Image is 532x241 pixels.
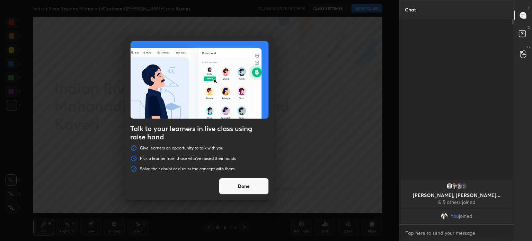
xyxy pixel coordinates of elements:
p: Solve their doubt or discuss the concept with them [140,166,235,172]
img: default.png [446,183,453,190]
img: preRahAdop.42c3ea74.svg [131,41,268,119]
img: 668996095a0942bfbc838e746cd3aab2.jpg [456,183,463,190]
span: You [451,213,459,219]
img: 4336f660549d4f49849ac511b755e6ba.jpg [451,183,458,190]
p: Chat [399,0,422,19]
p: Give learners an opportunity to talk with you [140,145,223,151]
p: [PERSON_NAME], [PERSON_NAME]... [405,192,508,198]
p: T [528,6,530,11]
p: G [527,44,530,50]
p: Pick a learner from those who've raised their hands [140,156,236,161]
div: grid [399,179,514,224]
p: D [527,25,530,30]
span: joined [459,213,472,219]
p: & 5 others joined [405,199,508,205]
div: 5 [461,183,468,190]
button: Done [219,178,269,195]
h4: Talk to your learners in live class using raise hand [130,124,269,141]
img: fbb3c24a9d964a2d9832b95166ca1330.jpg [441,213,448,220]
